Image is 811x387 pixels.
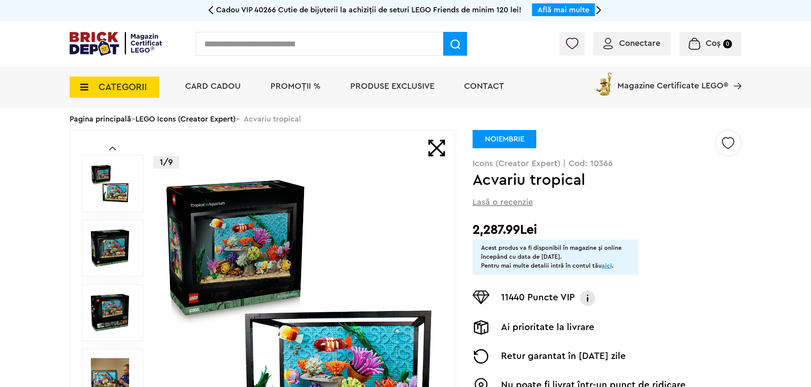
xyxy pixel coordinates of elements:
p: Retur garantat în [DATE] zile [501,349,626,364]
p: 1/9 [153,156,179,169]
a: PROMOȚII % [270,82,321,90]
p: Ai prioritate la livrare [501,320,594,335]
a: Conectare [603,39,660,48]
p: 11440 Puncte VIP [501,291,575,306]
img: Acvariu tropical [91,229,129,267]
a: Prev [109,147,116,150]
img: Info VIP [579,291,596,306]
p: Icons (Creator Expert) | Cod: 10366 [473,159,741,168]
span: Lasă o recenzie [473,196,533,208]
a: Card Cadou [185,82,241,90]
a: Află mai multe [538,6,589,14]
small: 0 [723,40,732,48]
div: NOIEMBRIE [473,130,536,148]
span: Coș [706,39,721,48]
h2: 2,287.99Lei [473,222,741,237]
div: > > Acvariu tropical [70,108,741,130]
span: CATEGORII [99,82,147,92]
img: Acvariu tropical [91,164,129,203]
a: aici [602,263,612,269]
a: Pagina principală [70,115,131,123]
a: Produse exclusive [350,82,434,90]
a: LEGO Icons (Creator Expert) [135,115,236,123]
div: Acest produs va fi disponibil în magazine și online începând cu data de [DATE]. Pentru mai multe ... [481,244,630,271]
img: Returnare [473,349,490,364]
a: Magazine Certificate LEGO® [728,71,741,79]
span: Cadou VIP 40266 Cutie de bijuterii la achiziții de seturi LEGO Friends de minim 120 lei! [216,6,521,14]
img: Livrare [473,320,490,335]
img: Puncte VIP [473,291,490,304]
span: Magazine Certificate LEGO® [617,71,728,90]
a: Contact [464,82,504,90]
span: Conectare [619,39,660,48]
img: Acvariu tropical LEGO 10366 [91,294,129,332]
h1: Acvariu tropical [473,172,714,188]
